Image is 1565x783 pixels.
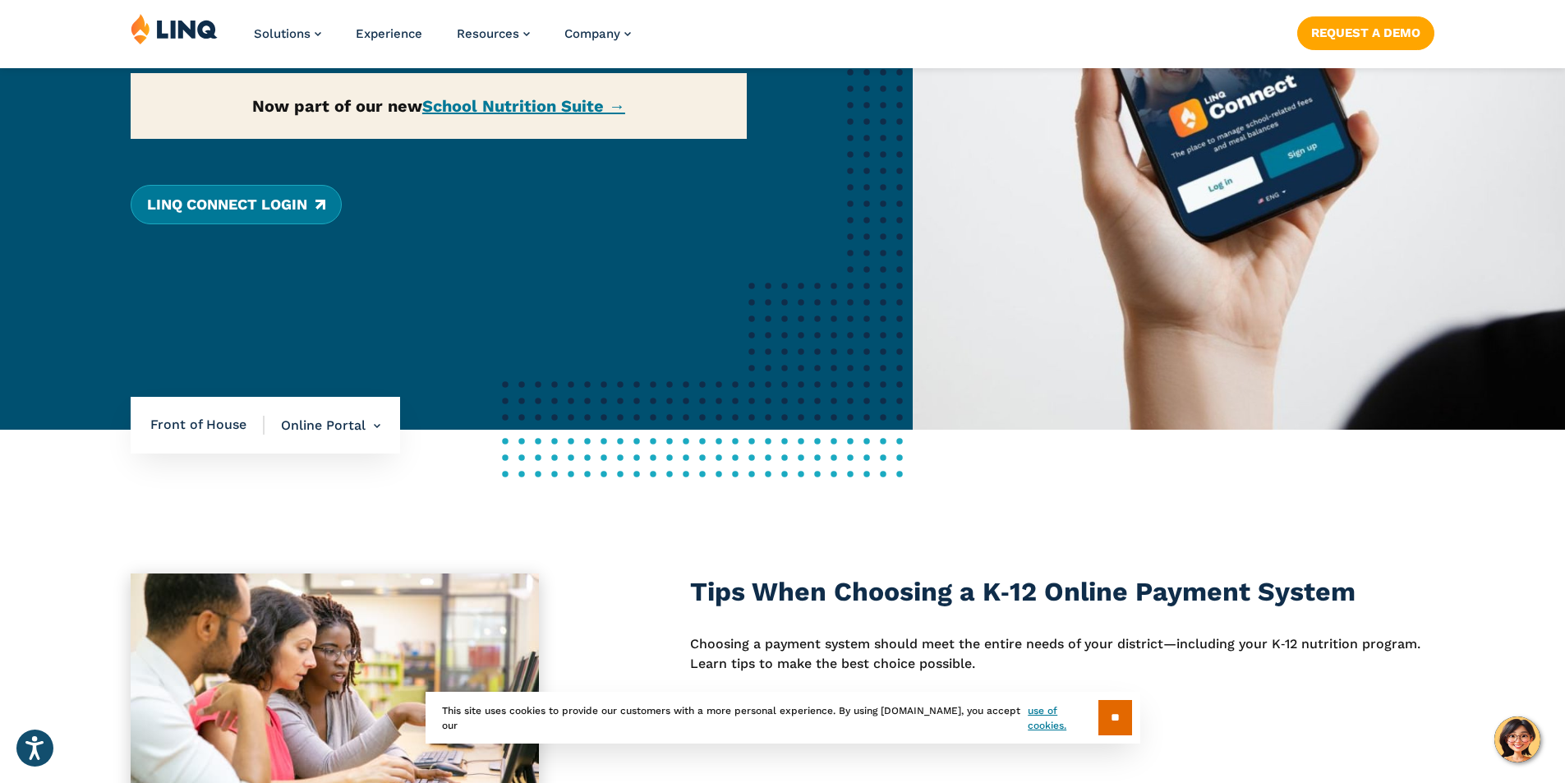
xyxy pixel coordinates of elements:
strong: Now part of our new [252,96,625,116]
a: School Nutrition Suite → [422,96,625,116]
nav: Primary Navigation [254,13,631,67]
a: Solutions [254,26,321,41]
img: LINQ | K‑12 Software [131,13,218,44]
a: Company [564,26,631,41]
span: Front of House [150,416,265,434]
span: Company [564,26,620,41]
a: Resources [457,26,530,41]
button: Hello, have a question? Let’s chat. [1494,716,1540,762]
p: Choosing a payment system should meet the entire needs of your district—including your K‑12 nutri... [690,634,1434,675]
div: This site uses cookies to provide our customers with a more personal experience. By using [DOMAIN... [426,692,1140,744]
a: LINQ Connect Login [131,185,342,224]
span: Solutions [254,26,311,41]
nav: Button Navigation [1297,13,1434,49]
h3: Tips When Choosing a K‑12 Online Payment System [690,573,1434,610]
span: Resources [457,26,519,41]
li: Online Portal [265,397,380,454]
a: use of cookies. [1028,703,1098,733]
a: Experience [356,26,422,41]
a: Request a Demo [1297,16,1434,49]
